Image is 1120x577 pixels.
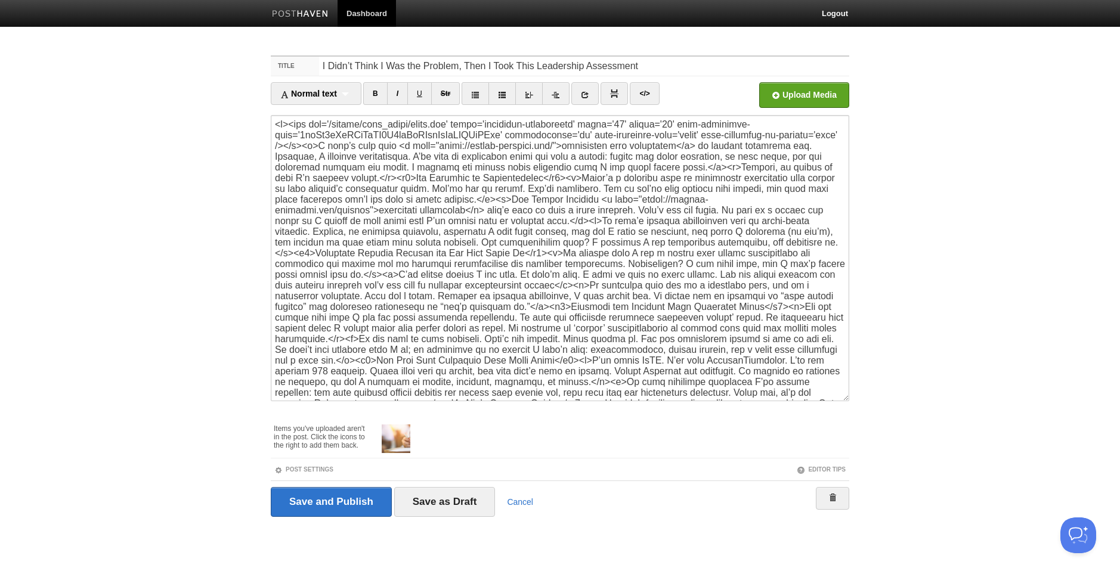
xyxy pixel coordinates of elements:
[630,82,659,105] a: Edit HTML
[271,115,849,401] textarea: <l><ips dol='/sitame/cons_adipi/elits.doe' tempo='incididun-utlaboreetd' magna='47' aliqua='20' e...
[363,82,388,105] a: CTRL+B
[394,487,496,517] input: Save as Draft
[271,57,319,76] label: Title
[571,82,599,105] a: Insert link
[610,89,618,98] img: pagebreak-icon.png
[1060,517,1096,553] iframe: Help Scout Beacon - Open
[488,82,516,105] a: Ordered list
[280,89,337,98] span: Normal text
[407,82,432,105] a: CTRL+U
[542,82,570,105] a: Indent
[387,82,408,105] a: CTRL+I
[601,82,628,105] a: Insert Read More
[507,497,533,507] a: Cancel
[441,89,451,98] del: Str
[274,466,333,473] a: Post Settings
[271,487,392,517] input: Save and Publish
[462,82,489,105] a: Unordered list
[272,10,329,19] img: Posthaven-bar
[382,424,410,453] img: ZsXylwAAAAZJREFUAwB5pLumRqAAagAAAABJRU5ErkJggg==
[797,466,846,473] a: Editor Tips
[515,82,543,105] a: Outdent
[274,418,370,449] div: Items you've uploaded aren't in the post. Click the icons to the right to add them back.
